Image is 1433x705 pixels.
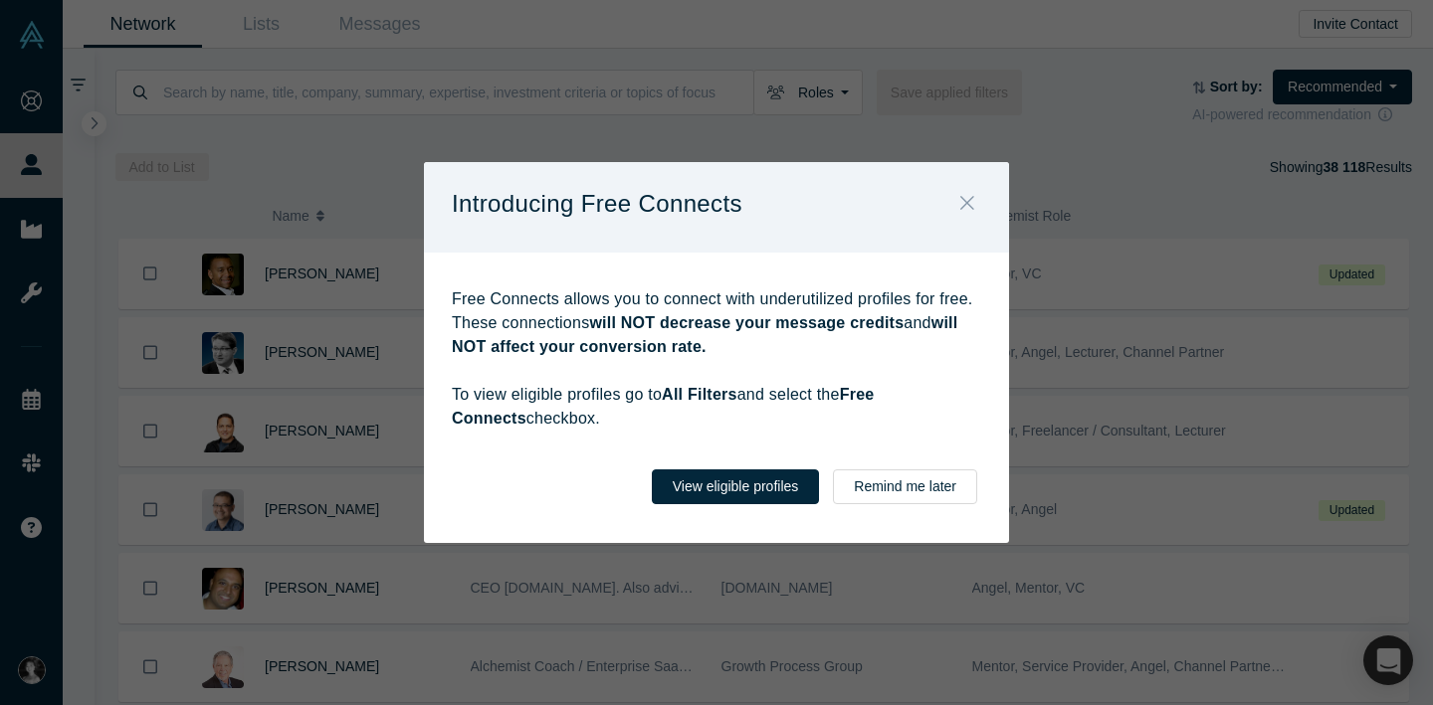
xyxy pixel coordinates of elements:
p: Introducing Free Connects [452,183,742,225]
button: View eligible profiles [652,469,820,504]
strong: All Filters [662,386,737,403]
button: Remind me later [833,469,977,504]
p: Free Connects allows you to connect with underutilized profiles for free. These connections and T... [452,287,981,431]
strong: will NOT decrease your message credits [589,314,904,331]
button: Close [946,183,988,226]
strong: will NOT affect your conversion rate. [452,314,958,355]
